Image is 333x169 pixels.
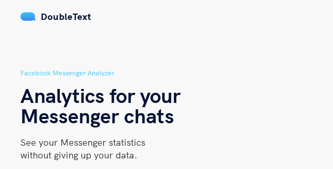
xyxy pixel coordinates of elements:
span: See your Messenger statistics [20,136,145,148]
h5: Facebook Messenger Analyzer [20,68,313,78]
span: Analytics for your [20,83,181,108]
span: without giving up your data. [20,149,137,161]
span: DoubleText [41,11,91,22]
span: Messenger chats [20,103,174,128]
img: mS3x8y1f88AAAAABJRU5ErkJggg== [20,12,37,21]
a: DoubleText [20,11,91,22]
